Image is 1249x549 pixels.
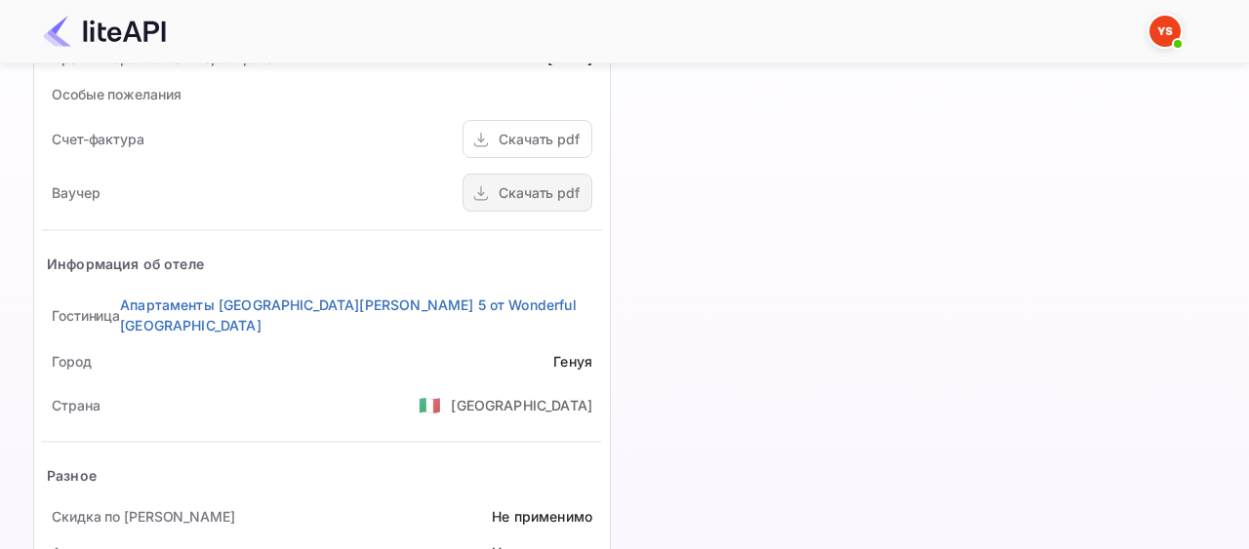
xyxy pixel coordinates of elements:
[553,353,592,370] ya-tr-span: Генуя
[419,387,441,422] span: США
[492,508,592,525] ya-tr-span: Не применимо
[47,467,97,484] ya-tr-span: Разное
[451,397,592,413] ya-tr-span: [GEOGRAPHIC_DATA]
[47,255,204,272] ya-tr-span: Информация об отеле
[120,294,592,335] a: Апартаменты [GEOGRAPHIC_DATA][PERSON_NAME] 5 от Wonderful [GEOGRAPHIC_DATA]
[499,182,580,203] div: Скачать pdf
[52,184,100,201] ya-tr-span: Ваучер
[419,394,441,415] ya-tr-span: 🇮🇹
[52,131,144,147] ya-tr-span: Счет-фактура
[43,16,166,47] img: Логотип LiteAPI
[52,353,92,370] ya-tr-span: Город
[499,131,580,147] ya-tr-span: Скачать pdf
[52,307,120,324] ya-tr-span: Гостиница
[52,397,100,413] ya-tr-span: Страна
[52,86,181,102] ya-tr-span: Особые пожелания
[120,296,577,333] ya-tr-span: Апартаменты [GEOGRAPHIC_DATA][PERSON_NAME] 5 от Wonderful [GEOGRAPHIC_DATA]
[52,508,235,525] ya-tr-span: Скидка по [PERSON_NAME]
[1149,16,1181,47] img: Служба Поддержки Яндекса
